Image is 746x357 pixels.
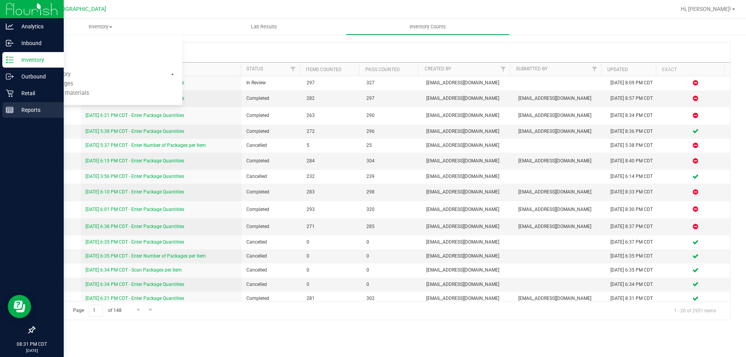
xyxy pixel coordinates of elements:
[366,253,417,260] span: 0
[85,129,184,134] a: [DATE] 5:38 PM CDT - Enter Package Quantities
[246,239,297,246] span: Cancelled
[85,113,184,118] a: [DATE] 6:21 PM CDT - Enter Package Quantities
[85,158,184,164] a: [DATE] 6:15 PM CDT - Enter Package Quantities
[610,112,656,119] div: [DATE] 8:34 PM CDT
[518,95,601,102] span: [EMAIL_ADDRESS][DOMAIN_NAME]
[610,223,656,230] div: [DATE] 8:37 PM CDT
[307,188,357,196] span: 283
[346,19,509,35] a: Inventory Counts
[610,173,656,180] div: [DATE] 6:14 PM CDT
[426,239,509,246] span: [EMAIL_ADDRESS][DOMAIN_NAME]
[307,295,357,302] span: 281
[246,281,297,288] span: Cancelled
[307,253,357,260] span: 0
[85,189,184,195] a: [DATE] 6:10 PM CDT - Enter Package Quantities
[307,128,357,135] span: 272
[53,6,106,12] span: [GEOGRAPHIC_DATA]
[366,128,417,135] span: 296
[19,23,182,30] span: Inventory
[85,224,184,229] a: [DATE] 6:38 PM CDT - Enter Package Quantities
[516,66,547,71] a: Submitted By
[366,95,417,102] span: 297
[307,112,357,119] span: 263
[246,188,297,196] span: Completed
[610,266,656,274] div: [DATE] 6:35 PM CDT
[365,67,400,72] a: Pkgs Counted
[14,22,60,31] p: Analytics
[246,128,297,135] span: Completed
[426,188,509,196] span: [EMAIL_ADDRESS][DOMAIN_NAME]
[610,239,656,246] div: [DATE] 6:37 PM CDT
[426,266,509,274] span: [EMAIL_ADDRESS][DOMAIN_NAME]
[6,56,14,64] inline-svg: Inventory
[610,157,656,165] div: [DATE] 8:40 PM CDT
[307,95,357,102] span: 282
[246,253,297,260] span: Cancelled
[3,348,60,354] p: [DATE]
[588,63,601,76] a: Filter
[246,66,263,71] a: Status
[610,142,656,149] div: [DATE] 5:38 PM CDT
[607,67,628,72] a: Updated
[246,266,297,274] span: Cancelled
[366,173,417,180] span: 239
[426,95,509,102] span: [EMAIL_ADDRESS][DOMAIN_NAME]
[85,239,184,245] a: [DATE] 6:35 PM CDT - Enter Package Quantities
[6,39,14,47] inline-svg: Inbound
[246,142,297,149] span: Cancelled
[6,106,14,114] inline-svg: Reports
[85,296,184,301] a: [DATE] 6:21 PM CDT - Enter Package Quantities
[85,143,206,148] a: [DATE] 5:37 PM CDT - Enter Number of Packages per Item
[518,128,601,135] span: [EMAIL_ADDRESS][DOMAIN_NAME]
[133,305,144,315] a: Go to the next page
[246,173,297,180] span: Cancelled
[518,295,601,302] span: [EMAIL_ADDRESS][DOMAIN_NAME]
[366,142,417,149] span: 25
[426,142,509,149] span: [EMAIL_ADDRESS][DOMAIN_NAME]
[14,72,60,81] p: Outbound
[426,112,509,119] span: [EMAIL_ADDRESS][DOMAIN_NAME]
[241,23,288,30] span: Lab Results
[3,341,60,348] p: 08:31 PM CDT
[610,281,656,288] div: [DATE] 6:34 PM CDT
[6,89,14,97] inline-svg: Retail
[518,223,601,230] span: [EMAIL_ADDRESS][DOMAIN_NAME]
[426,223,509,230] span: [EMAIL_ADDRESS][DOMAIN_NAME]
[366,188,417,196] span: 298
[307,142,357,149] span: 5
[246,95,297,102] span: Completed
[307,223,357,230] span: 271
[610,295,656,302] div: [DATE] 8:31 PM CDT
[366,281,417,288] span: 0
[307,239,357,246] span: 0
[426,295,509,302] span: [EMAIL_ADDRESS][DOMAIN_NAME]
[366,266,417,274] span: 0
[610,188,656,196] div: [DATE] 8:33 PM CDT
[656,63,724,76] th: Exact
[182,19,346,35] a: Lab Results
[306,67,342,72] a: Items Counted
[246,206,297,213] span: Completed
[19,19,182,35] a: Inventory All packages All inventory Waste log Create inventory From packages From bill of materials
[426,157,509,165] span: [EMAIL_ADDRESS][DOMAIN_NAME]
[307,157,357,165] span: 284
[307,79,357,87] span: 297
[366,79,417,87] span: 327
[518,157,601,165] span: [EMAIL_ADDRESS][DOMAIN_NAME]
[246,112,297,119] span: Completed
[426,281,509,288] span: [EMAIL_ADDRESS][DOMAIN_NAME]
[610,206,656,213] div: [DATE] 8:30 PM CDT
[366,223,417,230] span: 285
[85,207,184,212] a: [DATE] 6:01 PM CDT - Enter Package Quantities
[426,173,509,180] span: [EMAIL_ADDRESS][DOMAIN_NAME]
[366,206,417,213] span: 320
[426,253,509,260] span: [EMAIL_ADDRESS][DOMAIN_NAME]
[425,66,451,71] a: Created By
[85,282,184,287] a: [DATE] 6:34 PM CDT - Enter Package Quantities
[8,295,31,318] iframe: Resource center
[366,295,417,302] span: 302
[246,223,297,230] span: Completed
[668,305,722,316] span: 1 - 20 of 2951 items
[518,188,601,196] span: [EMAIL_ADDRESS][DOMAIN_NAME]
[610,128,656,135] div: [DATE] 8:36 PM CDT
